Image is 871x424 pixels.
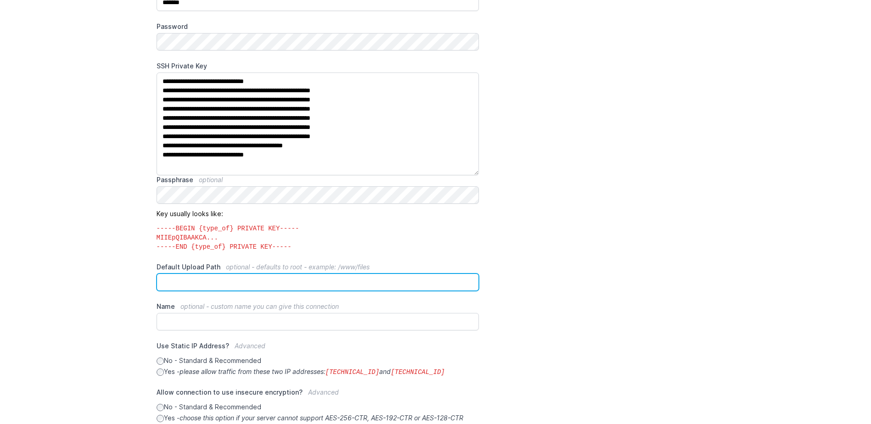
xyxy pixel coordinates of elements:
[157,341,479,356] label: Use Static IP Address?
[825,378,860,413] iframe: Drift Widget Chat Controller
[308,388,339,396] span: Advanced
[157,262,479,272] label: Default Upload Path
[199,176,223,184] span: optional
[157,204,479,251] p: Key usually looks like:
[157,175,479,184] label: Passphrase
[157,368,164,376] input: Yes -please allow traffic from these two IP addresses:[TECHNICAL_ID]and[TECHNICAL_ID]
[180,302,339,310] span: optional - custom name you can give this connection
[235,342,265,350] span: Advanced
[157,61,479,71] label: SSH Private Key
[157,218,479,251] code: -----BEGIN {type_of} PRIVATE KEY----- MIIEpQIBAAKCA... -----END {type_of} PRIVATE KEY-----
[157,402,479,412] label: No - Standard & Recommended
[157,22,479,31] label: Password
[157,357,164,365] input: No - Standard & Recommended
[326,368,380,376] code: [TECHNICAL_ID]
[180,414,463,422] i: choose this option if your server cannot support AES-256-CTR, AES-192-CTR or AES-128-CTR
[157,302,479,311] label: Name
[391,368,445,376] code: [TECHNICAL_ID]
[157,388,479,402] label: Allow connection to use insecure encryption?
[157,415,164,422] input: Yes -choose this option if your server cannot support AES-256-CTR, AES-192-CTR or AES-128-CTR
[157,404,164,411] input: No - Standard & Recommended
[226,263,370,271] span: optional - defaults to root - example: /www/files
[180,368,445,375] i: please allow traffic from these two IP addresses: and
[157,413,479,423] label: Yes -
[157,367,479,377] label: Yes -
[157,356,479,365] label: No - Standard & Recommended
